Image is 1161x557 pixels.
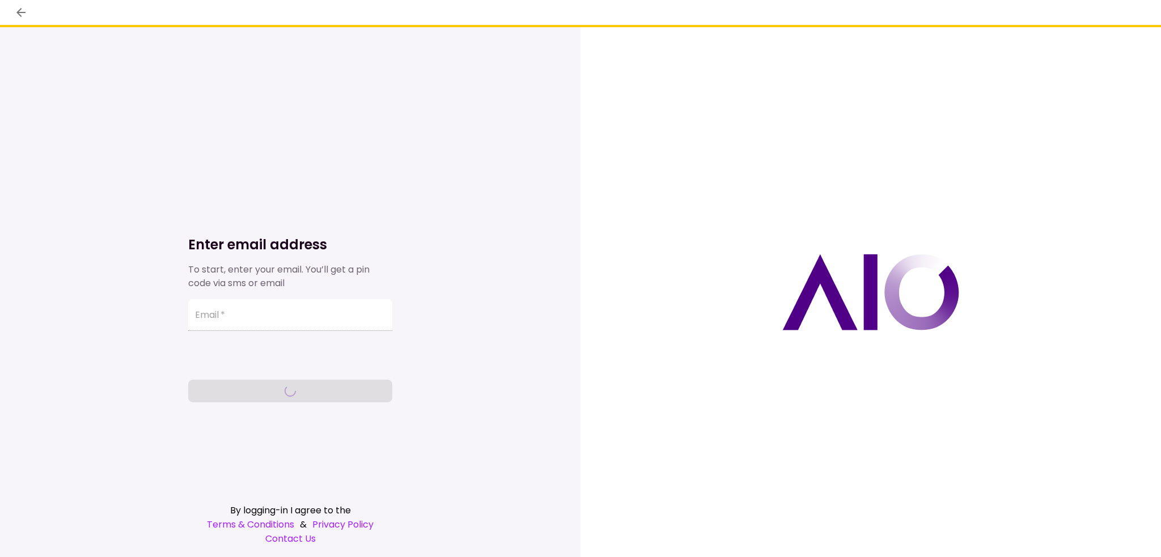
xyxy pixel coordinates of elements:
[11,3,31,22] button: back
[312,517,374,532] a: Privacy Policy
[188,517,392,532] div: &
[188,236,392,254] h1: Enter email address
[188,503,392,517] div: By logging-in I agree to the
[207,517,294,532] a: Terms & Conditions
[188,263,392,290] div: To start, enter your email. You’ll get a pin code via sms or email
[782,254,959,330] img: AIO logo
[188,532,392,546] a: Contact Us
